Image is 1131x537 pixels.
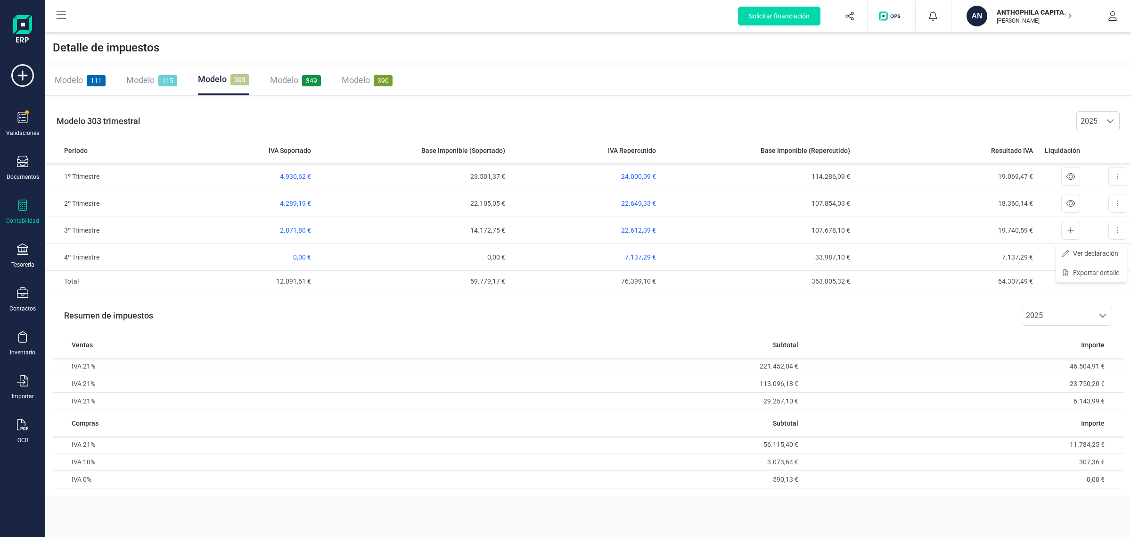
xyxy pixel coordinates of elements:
span: 22.649,33 € [621,200,656,207]
span: IVA Repercutido [608,146,656,155]
td: 2º Trimestre [45,190,153,217]
div: Documentos [7,173,39,181]
td: 14.172,75 € [315,217,509,244]
span: 76.399,10 € [621,277,656,285]
span: Importe [1081,340,1105,350]
td: 3º Trimestre [45,217,153,244]
button: Solicitar financiación [738,7,820,25]
img: Logo de OPS [879,11,904,21]
td: 11.784,25 € [802,436,1123,453]
button: Logo de OPS [873,1,910,31]
span: 115 [158,75,177,86]
td: 1º Trimestre [45,163,153,190]
span: Importe [1081,419,1105,428]
span: Modelo [198,74,227,84]
button: Exportar detalle [1056,263,1127,282]
td: 23.501,37 € [315,163,509,190]
td: 33.987,10 € [660,244,854,271]
div: OCR [17,436,28,444]
td: 19.069,47 € [854,163,1037,190]
span: 349 [302,75,321,86]
span: Exportar detalle [1073,268,1119,277]
span: Resultado IVA [991,146,1033,155]
td: 4º Trimestre [45,244,153,271]
span: Modelo [342,75,370,85]
td: 3.073,64 € [481,453,803,471]
span: 4.289,19 € [280,200,311,207]
span: 2025 [1077,112,1101,131]
td: 23.750,20 € [802,375,1123,393]
span: 111 [87,75,106,86]
td: IVA 21% [53,393,481,410]
div: Contactos [9,305,36,312]
span: Modelo [55,75,83,85]
td: 22.105,05 € [315,190,509,217]
td: 7.137,29 € [854,244,1037,271]
div: Validaciones [6,129,39,137]
td: 64.307,49 € [854,271,1037,292]
span: IVA Soportado [269,146,311,155]
span: 2.871,80 € [280,227,311,234]
td: 113.096,18 € [481,375,803,393]
td: 6.143,99 € [802,393,1123,410]
td: 56.115,40 € [481,436,803,453]
td: Total [45,271,153,292]
span: Solicitar financiación [749,11,810,21]
td: 363.805,32 € [660,271,854,292]
p: Modelo 303 trimestral [45,105,140,137]
img: Logo Finanedi [13,15,32,45]
span: Base Imponible (Repercutido) [761,146,850,155]
span: 22.612,39 € [621,227,656,234]
span: 2025 [1022,306,1094,325]
td: IVA 10% [53,453,481,471]
td: 59.779,17 € [315,271,509,292]
td: 590,13 € [481,471,803,488]
span: 24.000,09 € [621,173,656,180]
span: Modelo [270,75,298,85]
button: ANANTHOPHILA CAPITAL SL[PERSON_NAME] [963,1,1083,31]
button: Ver declaración [1056,244,1127,263]
span: 7.137,29 € [625,253,656,261]
div: Tesorería [11,261,34,268]
span: Base Imponible (Soportado) [421,146,505,155]
td: 29.257,10 € [481,393,803,410]
td: 0,00 € [315,244,509,271]
span: Ver declaración [1073,249,1118,258]
td: 107.854,03 € [660,190,854,217]
td: 0,00 € [802,471,1123,488]
span: Modelo [126,75,155,85]
p: [PERSON_NAME] [997,17,1072,25]
p: ANTHOPHILA CAPITAL SL [997,8,1072,17]
td: IVA 21% [53,358,481,375]
span: Periodo [64,146,88,155]
td: IVA 21% [53,436,481,453]
span: 12.091,61 € [276,277,311,285]
span: 4.930,62 € [280,173,311,180]
div: Importar [12,393,34,400]
td: 46.504,91 € [802,358,1123,375]
div: Detalle de impuestos [45,33,1131,63]
span: 390 [374,75,393,86]
td: 19.740,59 € [854,217,1037,244]
span: Subtotal [773,340,798,350]
td: IVA 21% [53,375,481,393]
div: Inventario [10,349,35,356]
td: 221.452,04 € [481,358,803,375]
span: Ventas [72,340,93,350]
span: 0,00 € [293,253,311,261]
p: Resumen de impuestos [53,300,153,332]
div: AN [967,6,987,26]
td: 18.360,14 € [854,190,1037,217]
td: 114.286,09 € [660,163,854,190]
span: Compras [72,419,98,428]
span: Liquidación [1045,146,1080,155]
span: 303 [230,74,249,85]
td: IVA 0% [53,471,481,488]
td: 107.678,10 € [660,217,854,244]
td: 307,36 € [802,453,1123,471]
div: Contabilidad [6,217,39,225]
span: Subtotal [773,419,798,428]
